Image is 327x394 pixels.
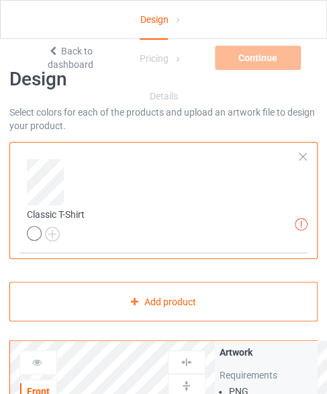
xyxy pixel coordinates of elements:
[140,1,168,40] div: Design
[140,40,169,77] div: Pricing
[9,67,318,91] h1: Design
[180,379,193,392] img: svg%3E%0A
[220,368,312,382] div: Requirements
[45,227,60,241] img: svg+xml;base64,PD94bWwgdmVyc2lvbj0iMS4wIiBlbmNvZGluZz0iVVRGLTgiPz4KPHN2ZyB3aWR0aD0iMjJweCIgaGVpZ2...
[220,346,312,359] div: Artwork
[149,77,177,115] div: Details
[27,208,85,240] div: Classic T-Shirt
[295,218,308,231] img: exclamation icon
[180,356,193,368] img: svg%3E%0A
[9,106,318,132] div: Select colors for each of the products and upload an artwork file to design your product.
[9,142,318,259] div: Classic T-Shirt
[9,282,318,321] div: Add product
[48,46,93,70] a: Back to dashboard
